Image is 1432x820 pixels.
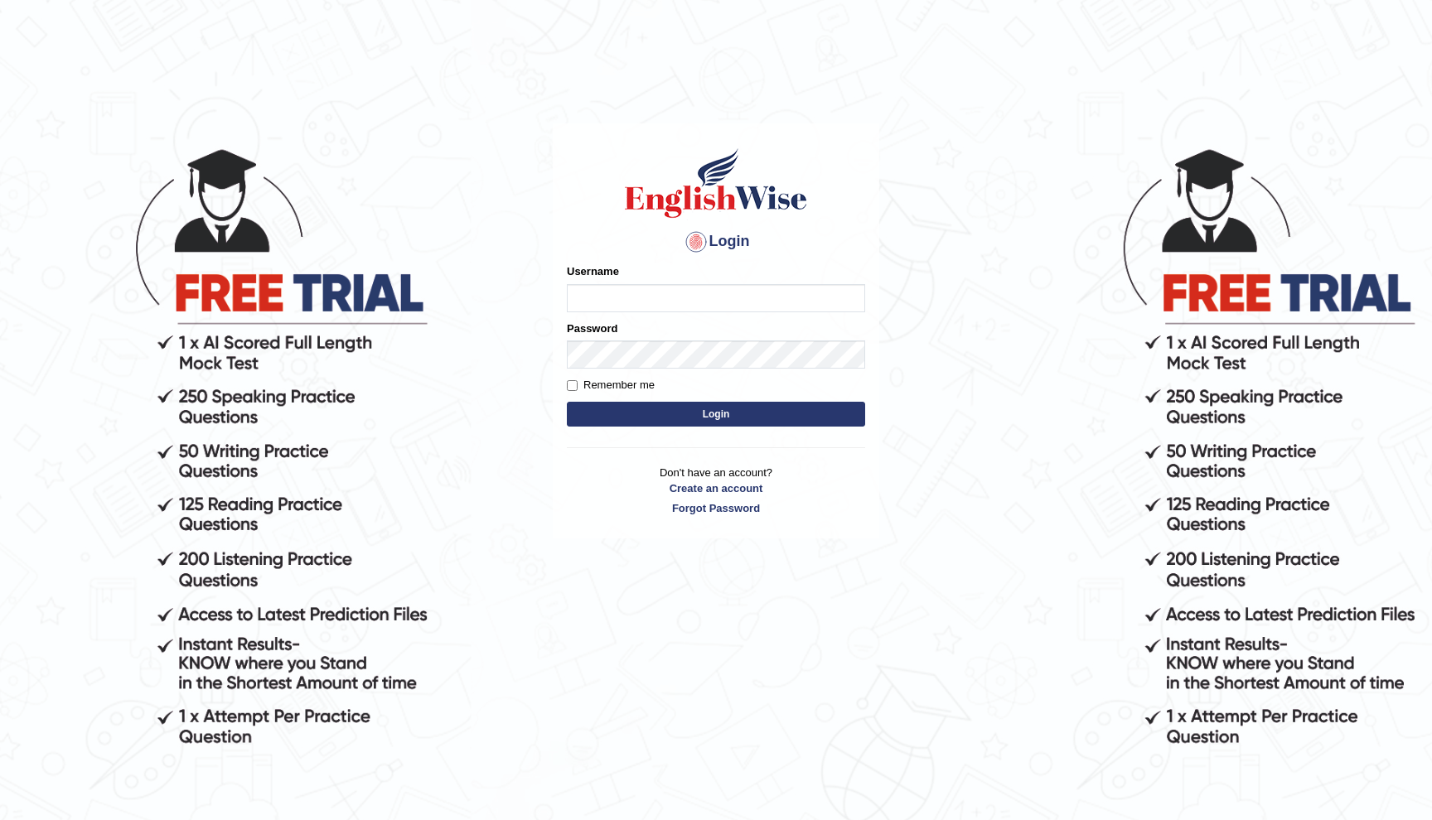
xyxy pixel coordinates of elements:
[567,229,865,255] h4: Login
[622,146,810,220] img: Logo of English Wise sign in for intelligent practice with AI
[567,402,865,427] button: Login
[567,263,619,279] label: Username
[567,500,865,516] a: Forgot Password
[567,377,655,393] label: Remember me
[567,480,865,496] a: Create an account
[567,465,865,516] p: Don't have an account?
[567,321,617,336] label: Password
[567,380,578,391] input: Remember me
